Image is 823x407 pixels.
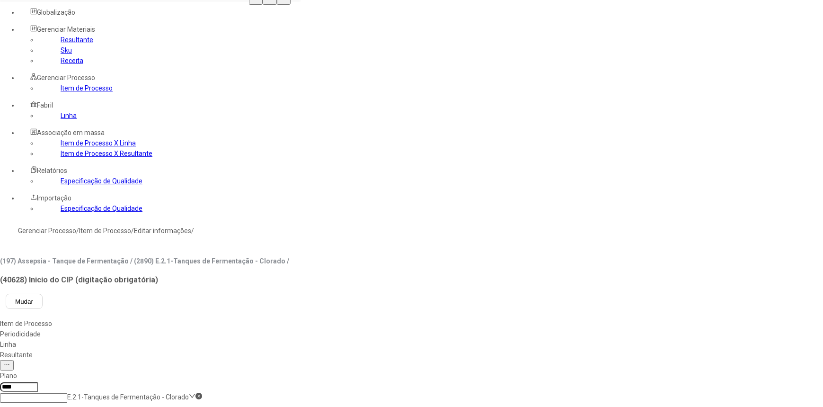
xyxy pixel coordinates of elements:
a: Especificação de Qualidade [61,177,142,185]
span: Importação [37,194,71,202]
nz-breadcrumb-separator: / [76,227,79,235]
span: Gerenciar Processo [37,74,95,81]
span: Gerenciar Materiais [37,26,95,33]
span: Fabril [37,101,53,109]
a: Editar informações [134,227,191,235]
a: Item de Processo X Resultante [61,150,152,157]
a: Sku [61,46,72,54]
span: Globalização [37,9,75,16]
a: Resultante [61,36,93,44]
a: Item de Processo [79,227,131,235]
nz-select-item: E.2.1-Tanques de Fermentação - Clorado [67,393,189,401]
a: Especificação de Qualidade [61,205,142,212]
a: Gerenciar Processo [18,227,76,235]
button: Mudar [6,294,43,309]
nz-breadcrumb-separator: / [191,227,194,235]
span: Mudar [15,298,33,305]
a: Item de Processo X Linha [61,139,136,147]
nz-breadcrumb-separator: / [131,227,134,235]
a: Linha [61,112,77,119]
a: Receita [61,57,83,64]
span: Associação em massa [37,129,105,136]
a: Item de Processo [61,84,113,92]
span: Relatórios [37,167,67,174]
